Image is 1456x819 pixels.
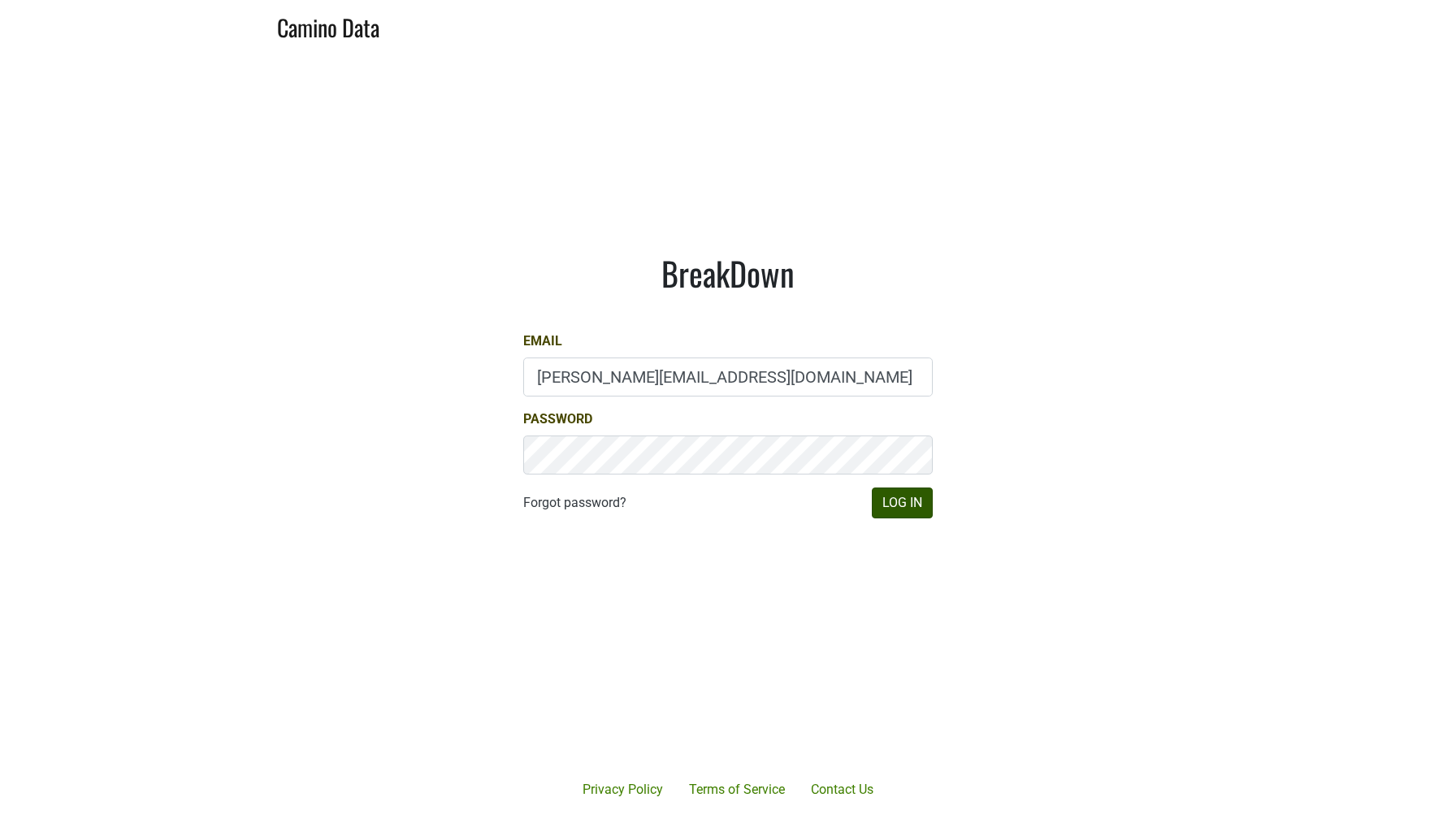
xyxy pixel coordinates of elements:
[523,409,592,429] label: Password
[676,773,798,806] a: Terms of Service
[798,773,886,806] a: Contact Us
[570,773,676,806] a: Privacy Policy
[523,253,933,292] h1: BreakDown
[523,493,626,513] a: Forgot password?
[523,331,562,351] label: Email
[277,6,379,45] a: Camino Data
[872,487,933,518] button: Log In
